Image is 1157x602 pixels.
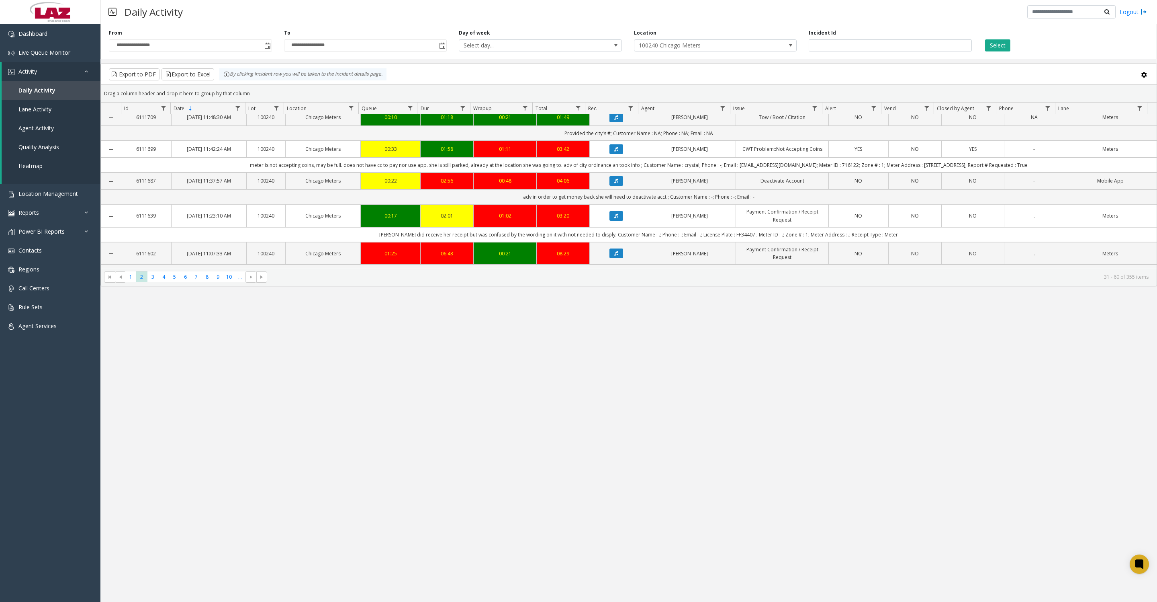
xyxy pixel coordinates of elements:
a: Chicago Meters [290,250,356,257]
a: 00:21 [478,113,531,121]
span: Issue [733,105,745,112]
img: 'icon' [8,31,14,37]
span: Regions [18,265,39,273]
span: Activity [18,68,37,75]
a: [DATE] 11:23:10 AM [176,212,241,220]
div: 04:06 [542,177,585,185]
a: 00:21 [478,250,531,257]
span: Location [287,105,307,112]
label: Location [634,29,656,37]
label: Day of week [459,29,490,37]
a: 00:48 [478,177,531,185]
span: Date [174,105,184,112]
a: 01:49 [542,113,585,121]
a: Rec. Filter Menu [626,103,636,113]
td: Provided the city's #; Customer Name : NA; Phone : NA; Email : NA [121,126,1157,141]
a: NO [893,177,937,185]
img: 'icon' [8,323,14,330]
a: NO [946,113,999,121]
a: Activity [2,62,100,81]
span: Page 7 [191,271,202,282]
span: Location Management [18,190,78,197]
span: Go to the next page [245,271,256,283]
div: 00:17 [366,212,415,220]
a: 08:29 [542,250,585,257]
a: [PERSON_NAME] [648,177,731,185]
a: 100240 [251,145,280,153]
a: Closed by Agent Filter Menu [983,103,994,113]
a: 01:18 [425,113,469,121]
a: 100240 [251,212,280,220]
a: Location Filter Menu [345,103,356,113]
a: YES [834,145,883,153]
span: Go to the previous page [115,271,126,283]
a: Queue Filter Menu [405,103,415,113]
div: 01:25 [366,250,415,257]
span: NO [969,114,977,121]
span: Wrapup [473,105,492,112]
a: 03:42 [542,145,585,153]
div: By clicking Incident row you will be taken to the incident details page. [219,68,386,80]
span: NO [911,250,919,257]
td: meter is not accepting coins, may be full. does not have cc to pay nor use app. she is still park... [121,158,1157,173]
a: Lane Activity [2,100,100,119]
div: 00:10 [366,113,415,121]
span: Alert [825,105,836,112]
span: Agent Activity [18,124,54,132]
span: Id [124,105,129,112]
span: Queue [362,105,377,112]
span: Page 2 [136,271,147,282]
a: . [1009,250,1059,257]
button: Export to PDF [109,68,159,80]
a: 6111709 [126,113,166,121]
div: 00:22 [366,177,415,185]
a: 06:43 [425,250,469,257]
kendo-pager-info: 31 - 60 of 355 items [272,273,1149,280]
img: 'icon' [8,229,14,235]
a: 01:58 [425,145,469,153]
a: [PERSON_NAME] [648,145,731,153]
a: Collapse Details [101,213,121,220]
a: [PERSON_NAME] [648,250,731,257]
span: Power BI Reports [18,228,65,235]
a: Collapse Details [101,251,121,257]
a: Chicago Meters [290,212,356,220]
span: Total [536,105,547,112]
td: [PERSON_NAME] did receive her receipt but was confused by the wording on it with not needed to di... [121,227,1157,242]
span: NO [969,212,977,219]
span: NO [969,250,977,257]
a: Wrapup Filter Menu [520,103,531,113]
a: NO [893,113,937,121]
button: Select [985,39,1010,51]
div: 02:01 [425,212,469,220]
span: Go to the last page [256,271,267,283]
img: 'icon' [8,304,14,311]
a: Chicago Meters [290,113,356,121]
label: To [284,29,290,37]
img: 'icon' [8,267,14,273]
span: Contacts [18,247,42,254]
span: Go to the previous page [117,274,124,280]
span: Lane Activity [18,105,51,113]
a: 03:20 [542,212,585,220]
a: 6111699 [126,145,166,153]
a: Heatmap [2,156,100,175]
img: 'icon' [8,286,14,292]
span: Go to the last page [259,274,265,280]
img: 'icon' [8,50,14,56]
a: Issue Filter Menu [809,103,820,113]
a: 100240 [251,250,280,257]
a: NO [946,212,999,220]
a: Logout [1120,8,1147,16]
a: NO [834,113,883,121]
span: Rec. [588,105,597,112]
span: Dur [421,105,429,112]
a: 01:11 [478,145,531,153]
a: Deactivate Account [741,177,824,185]
span: Agent Services [18,322,57,330]
span: NO [911,212,919,219]
span: Heatmap [18,162,43,170]
button: Export to Excel [161,68,214,80]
